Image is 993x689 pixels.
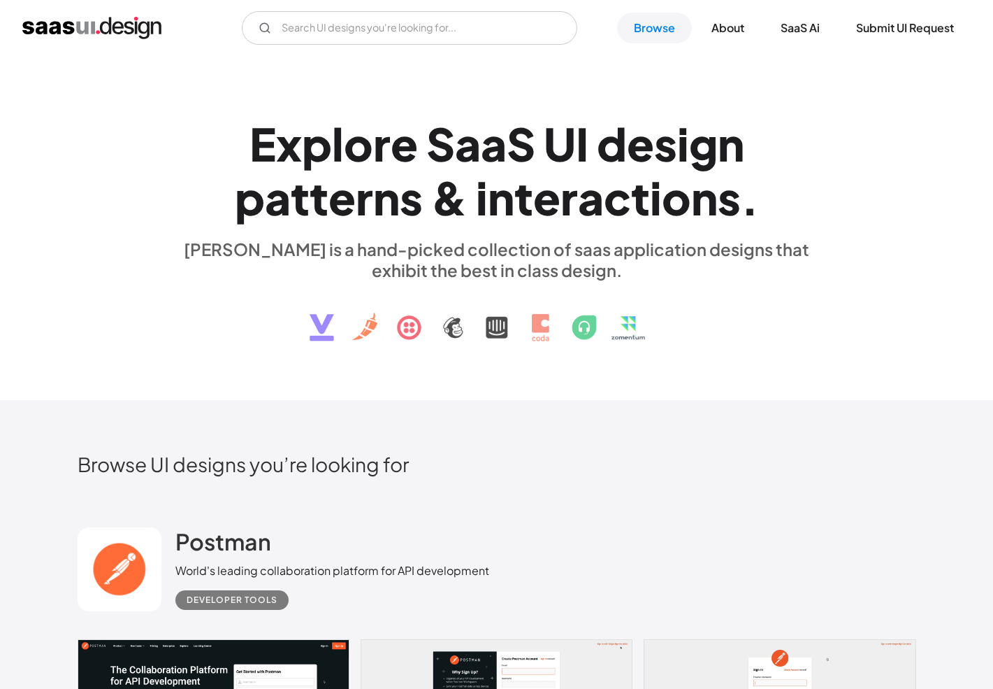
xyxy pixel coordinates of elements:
div: l [332,117,344,171]
div: S [507,117,535,171]
a: Postman [175,527,271,562]
div: a [578,171,604,225]
div: i [476,171,488,225]
div: x [276,117,302,171]
div: & [431,171,467,225]
div: n [488,171,514,225]
input: Search UI designs you're looking for... [242,11,577,45]
div: e [533,171,560,225]
div: r [356,171,373,225]
div: c [604,171,631,225]
div: t [514,171,533,225]
div: s [718,171,741,225]
div: e [627,117,654,171]
div: n [718,117,744,171]
div: i [677,117,689,171]
div: d [597,117,627,171]
div: a [265,171,291,225]
div: r [560,171,578,225]
h1: Explore SaaS UI design patterns & interactions. [175,117,818,225]
div: U [544,117,576,171]
div: s [654,117,677,171]
div: p [302,117,332,171]
div: I [576,117,588,171]
div: Developer tools [187,592,277,609]
div: a [455,117,481,171]
div: o [344,117,373,171]
div: e [391,117,418,171]
div: n [373,171,400,225]
h2: Browse UI designs you’re looking for [78,452,916,476]
div: r [373,117,391,171]
form: Email Form [242,11,577,45]
div: s [400,171,423,225]
div: t [310,171,328,225]
div: n [691,171,718,225]
img: text, icon, saas logo [285,280,709,353]
a: Browse [617,13,692,43]
div: i [650,171,662,225]
div: S [426,117,455,171]
div: e [328,171,356,225]
div: . [741,171,759,225]
div: g [689,117,718,171]
a: home [22,17,161,39]
div: [PERSON_NAME] is a hand-picked collection of saas application designs that exhibit the best in cl... [175,239,818,280]
div: t [631,171,650,225]
a: Submit UI Request [839,13,971,43]
div: World's leading collaboration platform for API development [175,562,489,579]
div: p [235,171,265,225]
div: E [249,117,276,171]
h2: Postman [175,527,271,555]
a: About [695,13,761,43]
div: o [662,171,691,225]
div: t [291,171,310,225]
a: SaaS Ai [764,13,836,43]
div: a [481,117,507,171]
